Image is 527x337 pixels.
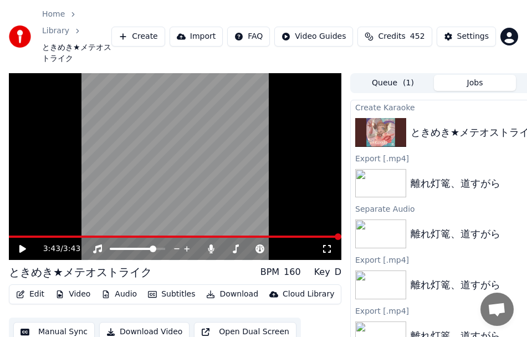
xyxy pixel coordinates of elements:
[411,176,500,191] div: 離れ灯篭、道すがら
[12,287,49,302] button: Edit
[480,293,514,326] div: チャットを開く
[42,25,69,37] a: Library
[51,287,95,302] button: Video
[411,277,500,293] div: 離れ灯篭、道すがら
[42,9,65,20] a: Home
[314,265,330,279] div: Key
[43,243,60,254] span: 3:43
[410,31,425,42] span: 452
[437,27,496,47] button: Settings
[335,265,341,279] div: D
[9,25,31,48] img: youka
[144,287,199,302] button: Subtitles
[9,264,152,280] div: ときめき★メテオストライク
[434,75,516,91] button: Jobs
[63,243,80,254] span: 3:43
[411,226,500,242] div: 離れ灯篭、道すがら
[357,27,432,47] button: Credits452
[97,287,141,302] button: Audio
[111,27,165,47] button: Create
[42,9,111,64] nav: breadcrumb
[378,31,405,42] span: Credits
[457,31,489,42] div: Settings
[352,75,434,91] button: Queue
[284,265,301,279] div: 160
[283,289,334,300] div: Cloud Library
[202,287,263,302] button: Download
[274,27,353,47] button: Video Guides
[403,78,414,89] span: ( 1 )
[170,27,223,47] button: Import
[43,243,70,254] div: /
[260,265,279,279] div: BPM
[42,42,111,64] span: ときめき★メテオストライク
[227,27,270,47] button: FAQ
